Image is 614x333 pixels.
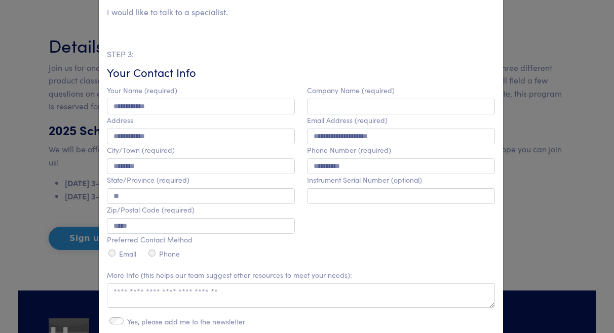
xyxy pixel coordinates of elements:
h6: Your Contact Info [107,65,495,80]
label: More Info (this helps our team suggest other resources to meet your needs): [107,271,352,279]
label: Phone Number (required) [307,146,391,154]
label: Address [107,116,133,124]
label: Email [119,249,136,258]
li: I would like to talk to a specialist. [107,6,228,19]
label: Zip/Postal Code (required) [107,205,195,214]
label: Instrument Serial Number (optional) [307,176,422,184]
label: State/Province (required) [107,176,189,184]
label: Company Name (required) [307,86,395,95]
label: City/Town (required) [107,146,175,154]
label: Phone [159,249,180,258]
label: Yes, please add me to the newsletter [127,317,245,326]
label: Your Name (required) [107,86,177,95]
p: STEP 3: [107,48,495,61]
label: Preferred Contact Method [107,235,193,244]
label: Email Address (required) [307,116,388,124]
